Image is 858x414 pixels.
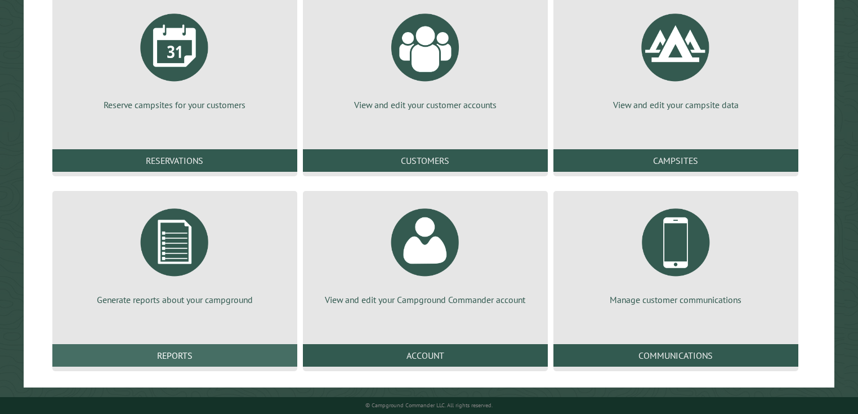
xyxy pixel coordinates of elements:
a: View and edit your campsite data [567,5,785,111]
p: Reserve campsites for your customers [66,99,284,111]
p: Manage customer communications [567,293,785,306]
a: Manage customer communications [567,200,785,306]
a: View and edit your Campground Commander account [316,200,534,306]
p: View and edit your campsite data [567,99,785,111]
a: Customers [303,149,548,172]
p: Generate reports about your campground [66,293,284,306]
a: View and edit your customer accounts [316,5,534,111]
a: Reports [52,344,297,367]
p: View and edit your Campground Commander account [316,293,534,306]
a: Campsites [553,149,798,172]
a: Generate reports about your campground [66,200,284,306]
a: Reserve campsites for your customers [66,5,284,111]
a: Reservations [52,149,297,172]
p: View and edit your customer accounts [316,99,534,111]
a: Account [303,344,548,367]
small: © Campground Commander LLC. All rights reserved. [365,402,493,409]
a: Communications [553,344,798,367]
